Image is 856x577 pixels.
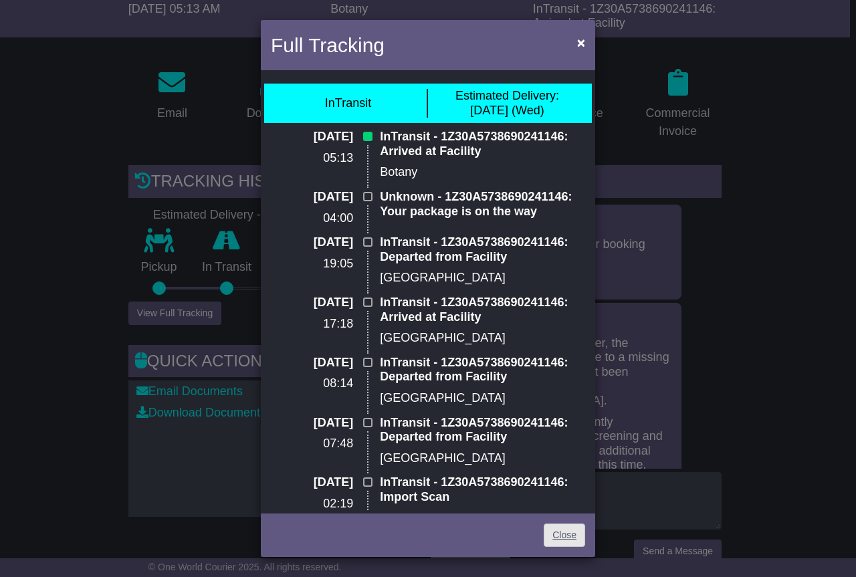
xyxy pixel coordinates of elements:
p: 04:00 [271,211,353,226]
button: Close [570,29,592,56]
p: [GEOGRAPHIC_DATA] [380,391,585,406]
p: 08:14 [271,376,353,391]
p: InTransit - 1Z30A5738690241146: Import Scan [380,475,585,504]
p: [DATE] [271,416,353,431]
h4: Full Tracking [271,30,385,60]
p: 05:13 [271,151,353,166]
p: 17:18 [271,317,353,332]
p: Unknown - 1Z30A5738690241146: Your package is on the way [380,190,585,219]
p: [GEOGRAPHIC_DATA] [380,271,585,285]
div: InTransit [325,96,371,111]
p: [DATE] [271,296,353,310]
p: InTransit - 1Z30A5738690241146: Departed from Facility [380,356,585,384]
p: [DATE] [271,356,353,370]
p: [DATE] [271,190,353,205]
span: Estimated Delivery: [455,89,559,102]
p: InTransit - 1Z30A5738690241146: Departed from Facility [380,235,585,264]
p: [DATE] [271,235,353,250]
p: 19:05 [271,257,353,271]
p: [GEOGRAPHIC_DATA] [380,331,585,346]
p: 07:48 [271,437,353,451]
p: InTransit - 1Z30A5738690241146: Departed from Facility [380,416,585,445]
p: [DATE] [271,475,353,490]
a: Close [544,524,585,547]
p: Botany [380,165,585,180]
p: InTransit - 1Z30A5738690241146: Arrived at Facility [380,130,585,158]
p: InTransit - 1Z30A5738690241146: Arrived at Facility [380,296,585,324]
div: [DATE] (Wed) [455,89,559,118]
p: 02:19 [271,497,353,511]
p: [GEOGRAPHIC_DATA] [380,451,585,466]
p: [DATE] [271,130,353,144]
span: × [577,35,585,50]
